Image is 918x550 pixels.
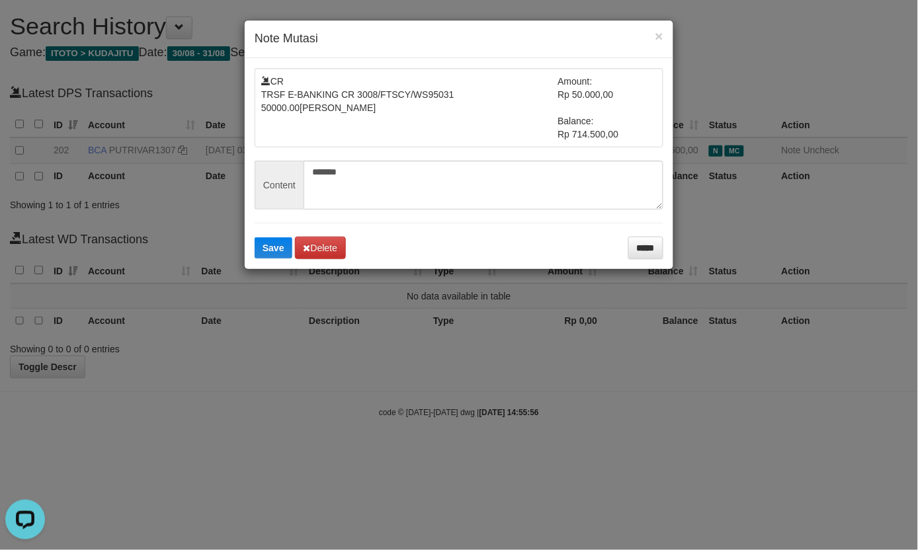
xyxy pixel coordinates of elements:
[255,161,304,210] span: Content
[655,29,663,43] button: ×
[558,75,657,141] td: Amount: Rp 50.000,00 Balance: Rp 714.500,00
[255,237,292,258] button: Save
[304,243,337,253] span: Delete
[263,243,284,253] span: Save
[5,5,45,45] button: Open LiveChat chat widget
[295,237,346,259] button: Delete
[261,75,558,141] td: CR TRSF E-BANKING CR 3008/FTSCY/WS95031 50000.00[PERSON_NAME]
[255,30,663,48] h4: Note Mutasi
